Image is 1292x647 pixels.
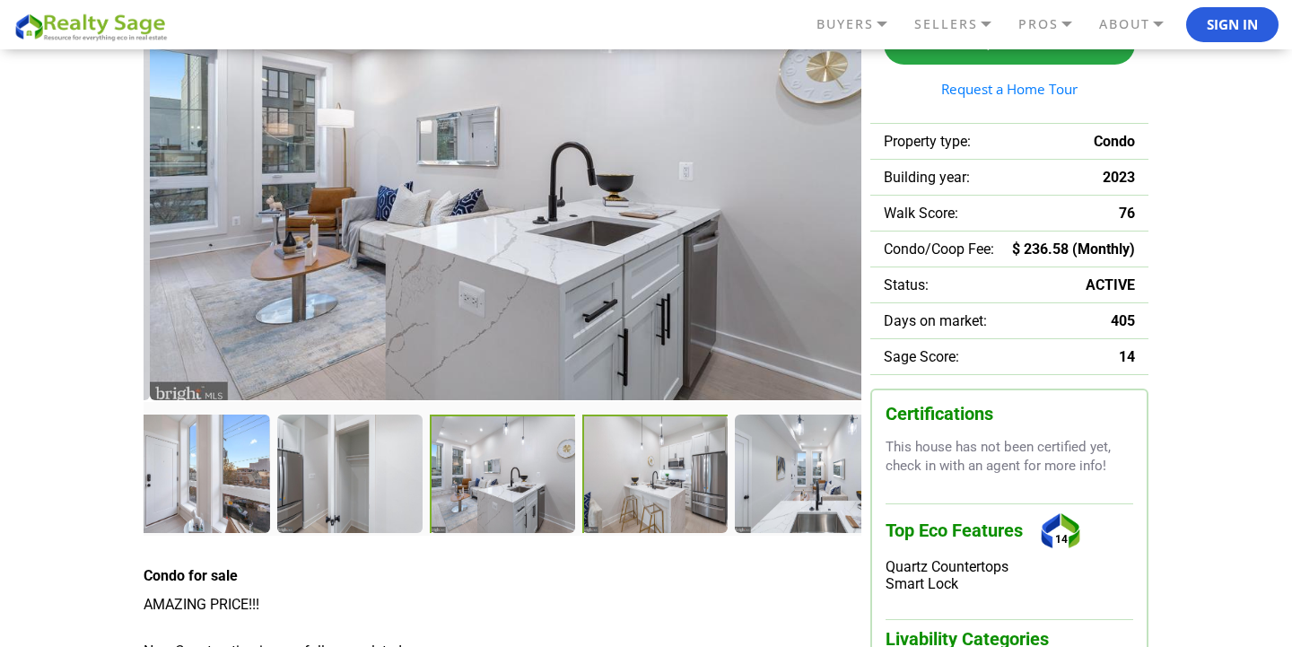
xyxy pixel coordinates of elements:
[1036,504,1086,558] div: 14
[884,240,994,258] span: Condo/Coop Fee:
[1014,9,1095,39] a: PROS
[13,11,175,42] img: REALTY SAGE
[886,503,1133,558] h3: Top Eco Features
[812,9,910,39] a: BUYERS
[886,558,1133,592] div: Quartz Countertops Smart Lock
[1111,312,1135,329] span: 405
[1094,133,1135,150] span: Condo
[886,438,1133,477] p: This house has not been certified yet, check in with an agent for more info!
[884,312,987,329] span: Days on market:
[1103,169,1135,186] span: 2023
[144,567,861,584] h4: Condo for sale
[1186,7,1279,43] button: Sign In
[884,169,970,186] span: Building year:
[884,83,1135,96] a: Request a Home Tour
[884,205,958,222] span: Walk Score:
[910,9,1014,39] a: SELLERS
[884,133,971,150] span: Property type:
[886,404,1133,424] h3: Certifications
[884,276,929,293] span: Status:
[1095,9,1186,39] a: ABOUT
[884,348,959,365] span: Sage Score:
[1119,205,1135,222] span: 76
[1012,240,1135,258] span: $ 236.58 (Monthly)
[1086,276,1135,293] span: ACTIVE
[1119,348,1135,365] span: 14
